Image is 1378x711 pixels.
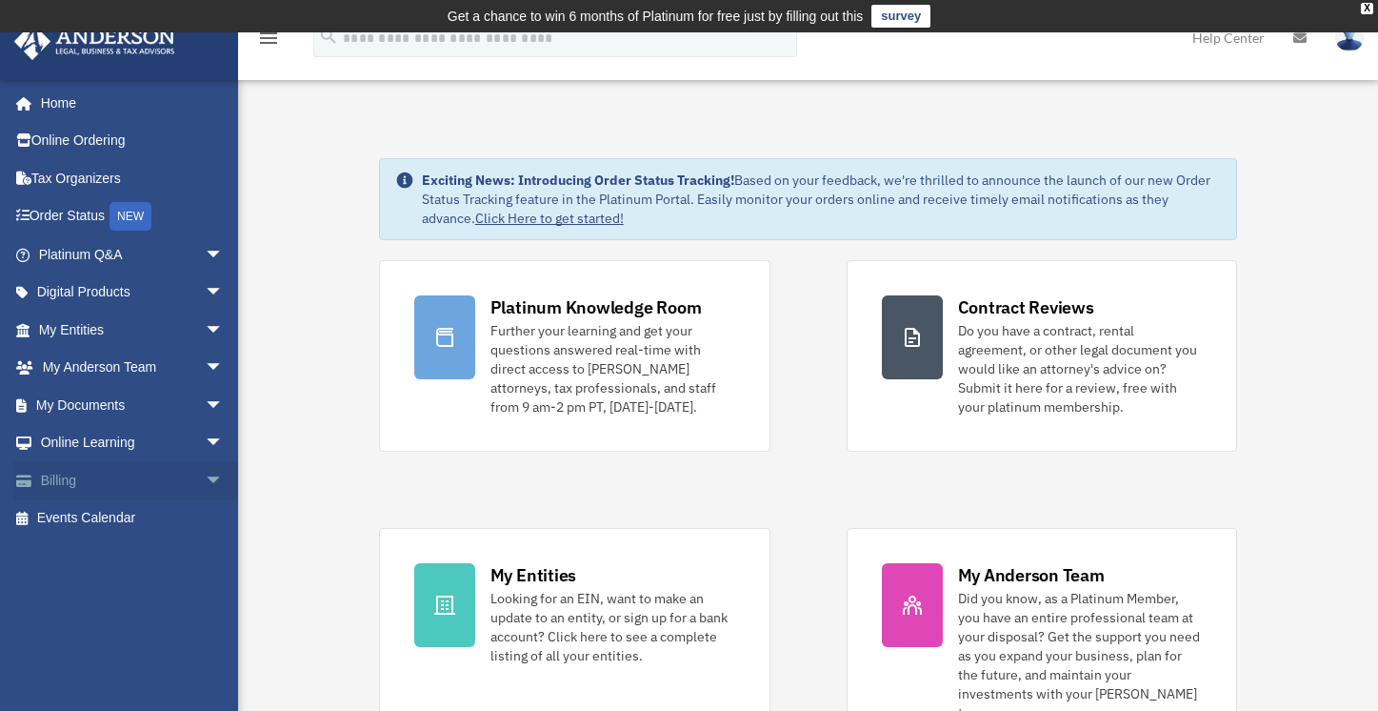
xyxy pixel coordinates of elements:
[13,386,252,424] a: My Documentsarrow_drop_down
[13,311,252,349] a: My Entitiesarrow_drop_down
[205,461,243,500] span: arrow_drop_down
[13,197,252,236] a: Order StatusNEW
[1361,3,1373,14] div: close
[13,461,252,499] a: Billingarrow_drop_down
[490,295,702,319] div: Platinum Knowledge Room
[205,235,243,274] span: arrow_drop_down
[205,274,243,313] span: arrow_drop_down
[490,589,735,665] div: Looking for an EIN, want to make an update to an entity, or sign up for a bank account? Click her...
[871,5,930,28] a: survey
[205,311,243,350] span: arrow_drop_down
[318,26,339,47] i: search
[490,563,576,587] div: My Entities
[422,171,1222,228] div: Based on your feedback, we're thrilled to announce the launch of our new Order Status Tracking fe...
[958,321,1203,416] div: Do you have a contract, rental agreement, or other legal document you would like an attorney's ad...
[847,260,1238,452] a: Contract Reviews Do you have a contract, rental agreement, or other legal document you would like...
[1335,24,1364,51] img: User Pic
[475,210,624,227] a: Click Here to get started!
[958,295,1094,319] div: Contract Reviews
[205,424,243,463] span: arrow_drop_down
[13,349,252,387] a: My Anderson Teamarrow_drop_down
[958,563,1105,587] div: My Anderson Team
[9,23,181,60] img: Anderson Advisors Platinum Portal
[257,27,280,50] i: menu
[13,122,252,160] a: Online Ordering
[379,260,770,452] a: Platinum Knowledge Room Further your learning and get your questions answered real-time with dire...
[13,274,252,312] a: Digital Productsarrow_drop_down
[205,386,243,425] span: arrow_drop_down
[110,202,151,231] div: NEW
[257,33,280,50] a: menu
[422,172,734,189] strong: Exciting News: Introducing Order Status Tracking!
[13,84,243,122] a: Home
[13,235,252,274] a: Platinum Q&Aarrow_drop_down
[205,349,243,388] span: arrow_drop_down
[490,321,735,416] div: Further your learning and get your questions answered real-time with direct access to [PERSON_NAM...
[448,5,864,28] div: Get a chance to win 6 months of Platinum for free just by filling out this
[13,159,252,197] a: Tax Organizers
[13,499,252,538] a: Events Calendar
[13,424,252,462] a: Online Learningarrow_drop_down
